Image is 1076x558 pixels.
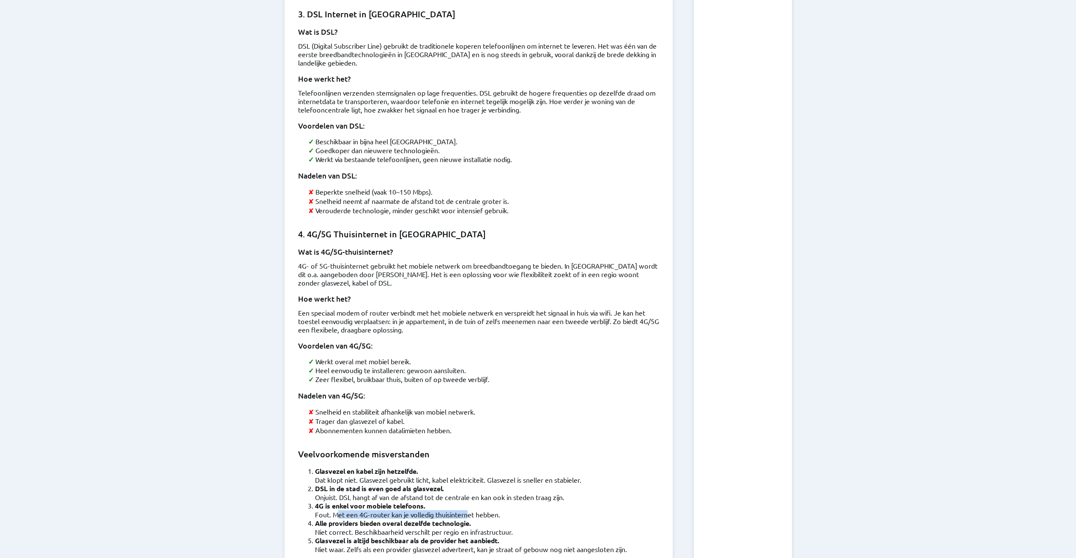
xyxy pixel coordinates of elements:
h3: 3. DSL Internet in [GEOGRAPHIC_DATA] [298,8,659,20]
strong: Glasvezel en kabel zijn hetzelfde. [315,467,419,476]
h4: Nadelen van 4G/5G: [298,390,659,400]
h4: Voordelen van 4G/5G: [298,341,659,350]
li: Beschikbaar in bijna heel [GEOGRAPHIC_DATA]. [308,137,659,146]
li: Snelheid en stabiliteit afhankelijk van mobiel netwerk. [308,407,659,416]
p: Een speciaal modem of router verbindt met het mobiele netwerk en verspreidt het signaal in huis v... [298,308,659,334]
p: Telefoonlijnen verzenden stemsignalen op lage frequenties. DSL gebruikt de hogere frequenties op ... [298,88,659,114]
h3: Veelvoorkomende misverstanden [298,448,659,460]
strong: 4G is enkel voor mobiele telefoons. [315,501,426,510]
li: Snelheid neemt af naarmate de afstand tot de centrale groter is. [308,196,659,206]
li: Werkt via bestaande telefoonlijnen, geen nieuwe installatie nodig. [308,155,659,164]
strong: Alle providers bieden overal dezelfde technologie. [315,519,471,528]
h3: 4. 4G/5G Thuisinternet in [GEOGRAPHIC_DATA] [298,228,659,240]
strong: Glasvezel is altijd beschikbaar als de provider het aanbiedt. [315,536,500,545]
p: Niet correct. Beschikbaarheid verschilt per regio en infrastructuur. [315,528,659,536]
h4: Hoe werkt het? [298,74,659,83]
p: Niet waar. Zelfs als een provider glasvezel adverteert, kan je straat of gebouw nog niet aangeslo... [315,545,659,553]
li: Trager dan glasvezel of kabel. [308,416,659,426]
p: DSL (Digital Subscriber Line) gebruikt de traditionele koperen telefoonlijnen om internet te leve... [298,41,659,67]
h4: Nadelen van DSL: [298,170,659,180]
h4: Voordelen van DSL: [298,121,659,130]
li: Werkt overal met mobiel bereik. [308,357,659,366]
li: Abonnementen kunnen datalimieten hebben. [308,426,659,435]
li: Beperkte snelheid (vaak 10–150 Mbps). [308,187,659,196]
li: Heel eenvoudig te installeren: gewoon aansluiten. [308,366,659,375]
li: Zeer flexibel, bruikbaar thuis, buiten of op tweede verblijf. [308,375,659,384]
strong: DSL in de stad is even goed als glasvezel. [315,484,444,493]
p: Onjuist. DSL hangt af van de afstand tot de centrale en kan ook in steden traag zijn. [315,493,659,501]
li: Verouderde technologie, minder geschikt voor intensief gebruik. [308,206,659,215]
p: Fout. Met een 4G-router kan je volledig thuisinternet hebben. [315,510,659,519]
h4: Wat is 4G/5G-thuisinternet? [298,247,659,256]
h4: Hoe werkt het? [298,294,659,303]
p: Dat klopt niet. Glasvezel gebruikt licht, kabel elektriciteit. Glasvezel is sneller en stabieler. [315,476,659,484]
li: Goedkoper dan nieuwere technologieën. [308,146,659,155]
p: 4G- of 5G-thuisinternet gebruikt het mobiele netwerk om breedbandtoegang te bieden. In [GEOGRAPHI... [298,261,659,287]
h4: Wat is DSL? [298,27,659,36]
